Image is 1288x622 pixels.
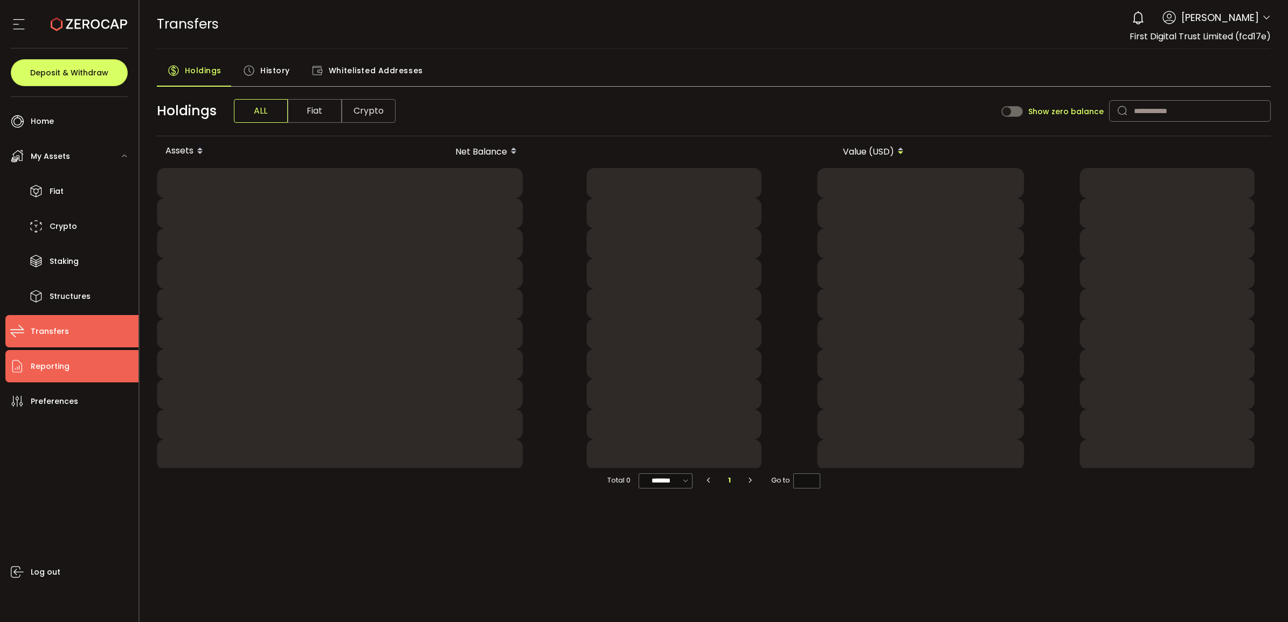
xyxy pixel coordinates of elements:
[719,142,912,160] div: Value (USD)
[1130,30,1271,43] span: First Digital Trust Limited (fcd17e)
[157,101,217,121] span: Holdings
[50,254,79,269] span: Staking
[31,324,69,339] span: Transfers
[288,99,342,123] span: Fiat
[31,359,70,374] span: Reporting
[342,99,396,123] span: Crypto
[31,564,60,580] span: Log out
[260,60,290,81] span: History
[607,473,631,488] span: Total 0
[50,219,77,234] span: Crypto
[50,184,64,199] span: Fiat
[30,69,108,76] span: Deposit & Withdraw
[1234,570,1288,622] iframe: Chat Widget
[720,473,739,488] li: 1
[31,394,78,409] span: Preferences
[234,99,288,123] span: ALL
[31,114,54,129] span: Home
[1181,10,1259,25] span: [PERSON_NAME]
[50,289,91,304] span: Structures
[31,149,70,164] span: My Assets
[157,15,219,33] span: Transfers
[1028,108,1104,115] span: Show zero balance
[329,60,423,81] span: Whitelisted Addresses
[185,60,221,81] span: Holdings
[332,142,525,160] div: Net Balance
[11,59,128,86] button: Deposit & Withdraw
[771,473,820,488] span: Go to
[157,142,332,160] div: Assets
